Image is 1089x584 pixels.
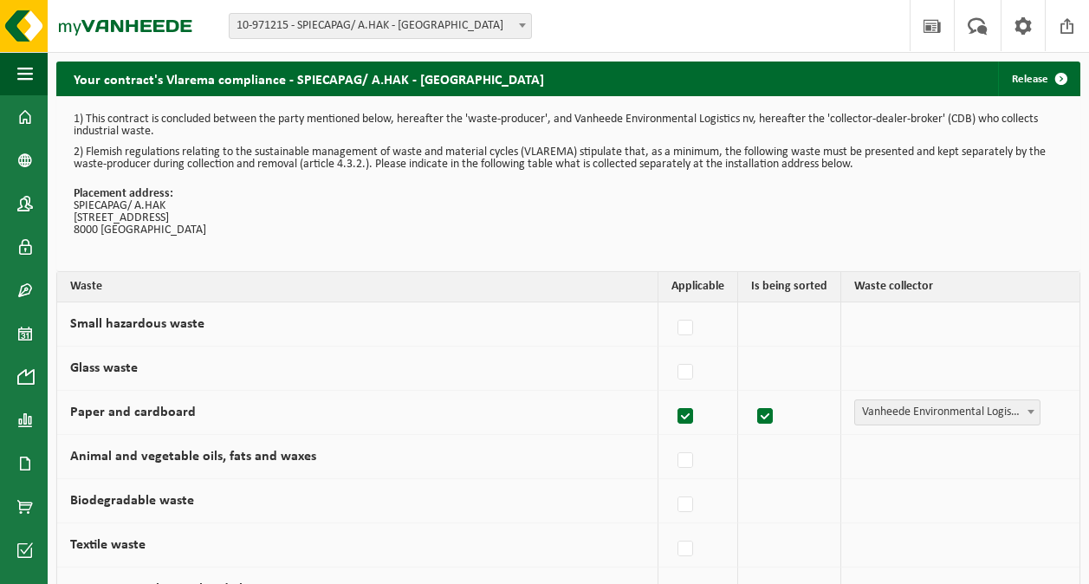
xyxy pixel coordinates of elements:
[658,272,738,302] th: Applicable
[56,62,561,95] h2: Your contract's Vlarema compliance - SPIECAPAG/ A.HAK - [GEOGRAPHIC_DATA]
[74,114,1063,138] p: 1) This contract is concluded between the party mentioned below, hereafter the 'waste-producer', ...
[229,13,532,39] span: 10-971215 - SPIECAPAG/ A.HAK - BRUGGE
[841,272,1079,302] th: Waste collector
[70,538,146,552] label: Textile waste
[70,406,196,419] label: Paper and cardboard
[74,187,173,200] strong: Placement address:
[70,450,316,464] label: Animal and vegetable oils, fats and waxes
[998,62,1079,96] a: Release
[57,272,658,302] th: Waste
[854,399,1040,425] span: Vanheede Environmental Logistics
[230,14,531,38] span: 10-971215 - SPIECAPAG/ A.HAK - BRUGGE
[70,317,204,331] label: Small hazardous waste
[74,188,1063,237] p: SPIECAPAG/ A.HAK [STREET_ADDRESS] 8000 [GEOGRAPHIC_DATA]
[70,361,138,375] label: Glass waste
[738,272,841,302] th: Is being sorted
[855,400,1040,425] span: Vanheede Environmental Logistics
[74,146,1063,171] p: 2) Flemish regulations relating to the sustainable management of waste and material cycles (VLARE...
[70,494,194,508] label: Biodegradable waste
